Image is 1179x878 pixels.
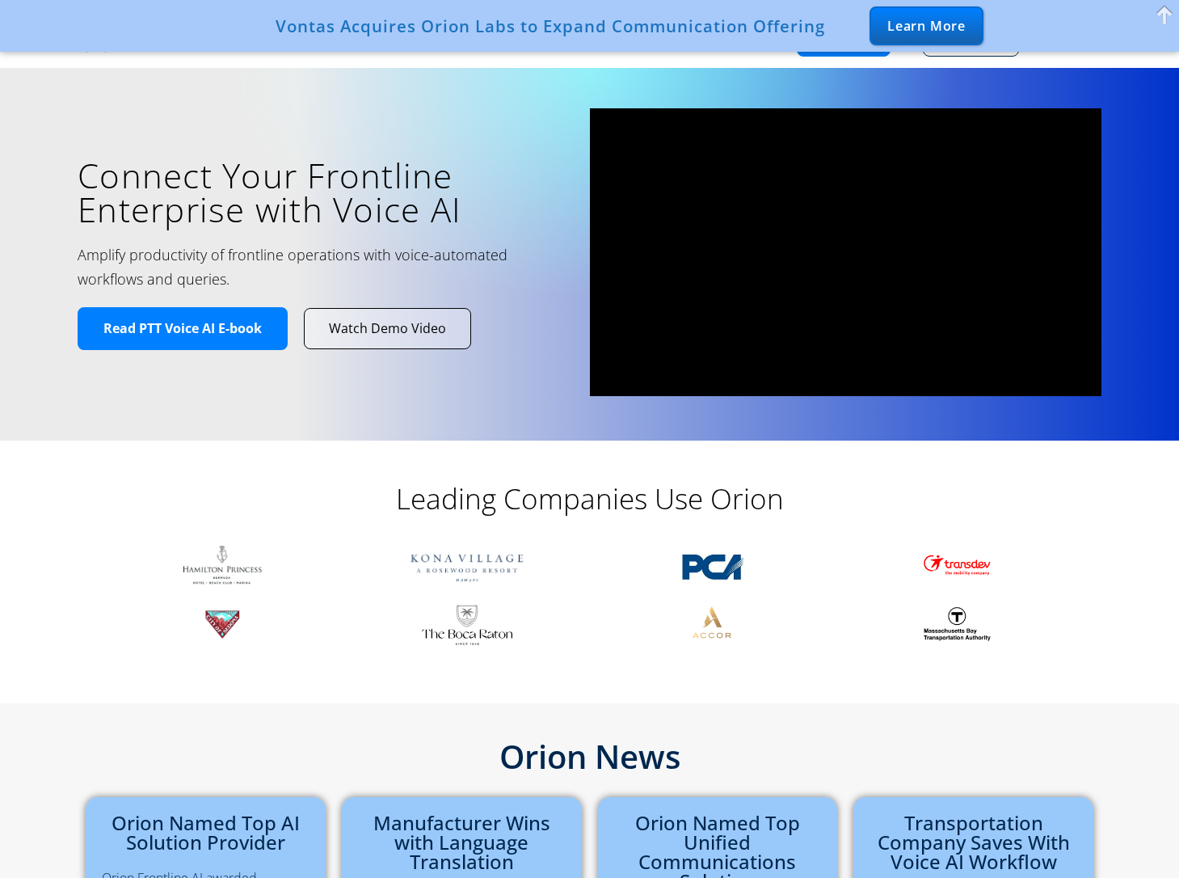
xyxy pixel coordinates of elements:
h2: Amplify productivity of frontline operations with voice-automated workflows and queries. [78,243,509,291]
div: Learn More [870,6,983,45]
a: Transportation Company Saves With Voice AI Workflow [878,809,1070,876]
iframe: vimeo Video Player [590,108,1102,396]
a: Orion Named Top AI Solution Provider [112,809,300,856]
a: Read PTT Voice AI E-book [78,307,288,350]
a: Manufacturer Wins with Language Translation [373,809,550,876]
span: Read PTT Voice AI E-book [103,320,262,337]
h2: Leading Companies Use Orion [267,481,913,517]
iframe: Chat Widget [1098,800,1179,878]
h1: Connect Your Frontline Enterprise with Voice AI [78,158,566,226]
a: Watch Demo Video [305,309,470,348]
span: Watch Demo Video [329,320,446,337]
div: Vontas Acquires Orion Labs to Expand Communication Offering [276,16,825,36]
h2: Orion News [78,741,1101,773]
